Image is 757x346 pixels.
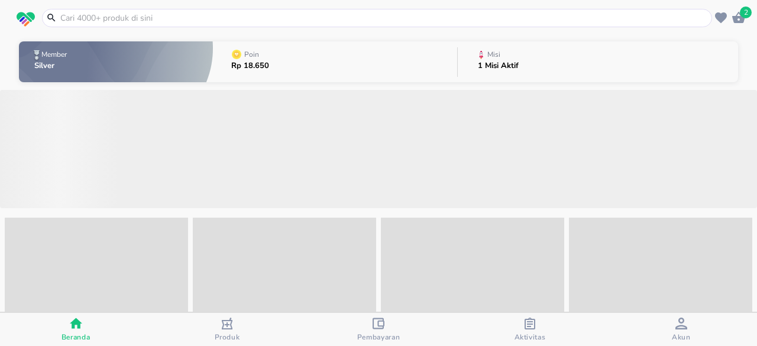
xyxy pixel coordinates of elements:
[515,332,546,342] span: Aktivitas
[478,62,519,70] p: 1 Misi Aktif
[231,62,269,70] p: Rp 18.650
[151,313,303,346] button: Produk
[62,332,90,342] span: Beranda
[487,51,500,58] p: Misi
[606,313,757,346] button: Akun
[41,51,67,58] p: Member
[730,9,748,27] button: 2
[458,38,738,85] button: Misi1 Misi Aktif
[244,51,259,58] p: Poin
[357,332,400,342] span: Pembayaran
[303,313,454,346] button: Pembayaran
[215,332,240,342] span: Produk
[672,332,691,342] span: Akun
[454,313,606,346] button: Aktivitas
[740,7,752,18] span: 2
[59,12,709,24] input: Cari 4000+ produk di sini
[34,62,69,70] p: Silver
[17,12,35,27] img: logo_swiperx_s.bd005f3b.svg
[19,38,213,85] button: MemberSilver
[213,38,457,85] button: PoinRp 18.650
